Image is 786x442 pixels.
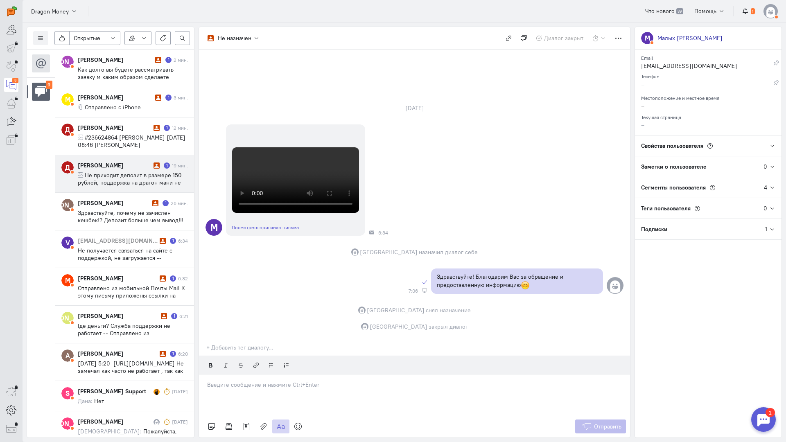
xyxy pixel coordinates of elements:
div: Почта [369,230,374,235]
div: [PERSON_NAME] [78,417,151,426]
i: Диалог не разобран [154,162,160,169]
span: Нет [94,397,104,405]
div: Есть неотвеченное сообщение пользователя [170,238,176,244]
div: 3 мин. [174,94,188,101]
button: Диалог закрыт [531,31,588,45]
div: [PERSON_NAME] [78,199,150,207]
span: – [641,121,644,129]
a: 9 [4,78,18,92]
img: Дана [154,389,160,395]
text: S [65,389,70,397]
i: Диалог не разобран [152,200,158,206]
span: 7:06 [409,288,418,294]
text: V [65,238,70,247]
span: [DATE] 5:20 [URL][DOMAIN_NAME] Не замечал как часто не работает , так как никогда не пробовал отк... [78,360,184,433]
div: [DATE] [172,418,188,425]
div: [PERSON_NAME] [78,124,151,132]
span: Отправлено из мобильной Почты Mail К этому письму приложены ссылки на следующие файлы: 1. video-2... [78,284,185,336]
div: Подписки [635,219,765,239]
div: Местоположение и местное время [641,92,775,101]
span: назначил диалог себе [419,248,478,256]
text: М [65,276,70,284]
div: 4 [764,183,767,192]
div: Есть неотвеченное сообщение пользователя [163,200,169,206]
i: Диалог не разобран [161,313,167,319]
small: Email [641,53,653,61]
i: Диалог не разобран [160,351,166,357]
button: 1 [738,4,759,18]
div: Есть неотвеченное сообщение пользователя [165,57,172,63]
i: Диалог не разобран [160,238,166,244]
div: Есть неотвеченное сообщение пользователя [170,351,176,357]
button: Отправить [575,419,626,433]
i: Диалог не разобран [154,125,160,131]
text: Д [65,125,70,134]
span: #236624864 [PERSON_NAME] [DATE] 08:46 [PERSON_NAME] <[EMAIL_ADDRESS][DOMAIN_NAME]>: [78,134,185,156]
div: Есть неотвеченное сообщение пользователя [171,313,177,319]
img: default-v4.png [763,4,778,18]
span: Отправлено с iPhone [85,104,141,111]
span: :blush: [521,281,530,290]
div: Есть неотвеченное сообщение пользователя [165,95,172,101]
span: Не приходит депозит в размере 150 рублей, поддержка на драгон мани не работает даже с впн [78,171,182,194]
span: [GEOGRAPHIC_DATA] [367,306,425,314]
div: [EMAIL_ADDRESS][DOMAIN_NAME] [641,62,773,72]
small: Телефон [641,71,660,79]
text: A [65,351,70,360]
div: Заметки о пользователе [635,156,763,177]
span: Как долго вы будете рассматривать заявку м каким образом сделаете возврат денежных средств -- Отп... [78,66,183,117]
text: [PERSON_NAME] [41,313,95,322]
div: 6:20 [178,350,188,357]
div: Не назначен [218,34,251,42]
div: 6:34 [178,237,188,244]
button: Открытые [69,31,120,45]
p: Здравствуйте! Благодарим Вас за обращение и предоставленную информацию [437,273,597,290]
span: [DEMOGRAPHIC_DATA]: [78,428,142,435]
div: 0 [763,162,767,171]
div: 0 [763,204,767,212]
i: Диалог был отложен и он напомнил о себе [164,388,170,395]
text: М [65,95,70,104]
div: 2 мин. [174,56,188,63]
div: Текущая страница [641,112,775,121]
span: [GEOGRAPHIC_DATA] [370,322,427,331]
div: [DATE] [396,102,433,114]
span: Что нового [645,7,675,15]
div: Есть неотвеченное сообщение пользователя [164,125,170,131]
div: [PERSON_NAME] [78,56,153,64]
span: закрыл диалог [429,322,468,331]
span: Свойства пользователя [641,142,703,149]
div: 1 [18,5,28,14]
span: Не получается связаться на сайте с поддержкой, не загружается -- Отправлено из [DOMAIN_NAME] для ... [78,247,176,298]
span: Диалог закрыт [544,34,583,42]
span: Дана: [78,397,93,405]
i: Диалог был отложен и он напомнил о себе [164,419,170,425]
div: [PERSON_NAME] [78,93,153,101]
span: 6:34 [378,230,388,236]
div: 1 [765,225,767,233]
span: Здравствуйте, почему не зачислен кешбек!? Депозит больше чем вывод!!! [78,209,183,224]
div: [PERSON_NAME] [78,274,158,282]
div: Малых [PERSON_NAME] [657,34,723,42]
a: Что нового 39 [641,4,688,18]
span: 39 [676,8,683,15]
span: снял назначение [426,306,471,314]
div: 9 [46,81,53,89]
text: [PERSON_NAME] [41,57,95,66]
button: Не назначен [203,31,264,45]
div: 6:32 [178,275,188,282]
div: 6:21 [179,313,188,320]
span: – [641,102,644,109]
div: [DATE] [172,388,188,395]
text: [PERSON_NAME] [41,419,95,428]
button: Dragon Money [27,4,82,18]
i: Диалог не разобран [155,57,161,63]
div: 26 мин. [171,200,188,207]
button: Помощь [690,4,730,18]
img: carrot-quest.svg [7,6,17,16]
span: Открытые [74,34,100,42]
text: [PERSON_NAME] [41,201,95,209]
span: Отправить [594,423,621,430]
text: М [645,34,650,42]
i: Диалог не разобран [155,95,161,101]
